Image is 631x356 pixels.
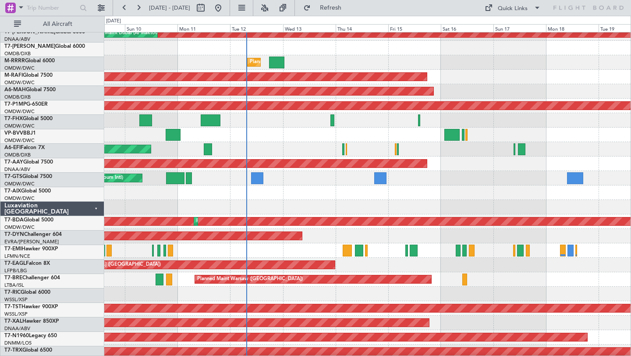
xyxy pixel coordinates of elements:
[493,24,546,32] div: Sun 17
[4,261,50,266] a: T7-EAGLFalcon 8X
[4,116,53,121] a: T7-FHXGlobal 5000
[4,73,23,78] span: M-RAFI
[85,27,172,40] div: Planned Maint Dubai (Al Maktoum Intl)
[4,348,22,353] span: T7-TRX
[4,325,30,332] a: DNAA/ABV
[4,275,22,281] span: T7-BRE
[4,174,52,179] a: T7-GTSGlobal 7500
[4,152,31,158] a: OMDB/DXB
[4,58,55,64] a: M-RRRRGlobal 6000
[4,87,26,93] span: A6-MAH
[230,24,283,32] div: Tue 12
[23,21,92,27] span: All Aircraft
[149,4,190,12] span: [DATE] - [DATE]
[4,290,50,295] a: T7-RICGlobal 6000
[4,319,59,324] a: T7-XALHawker 850XP
[4,58,25,64] span: M-RRRR
[197,273,303,286] div: Planned Maint Warsaw ([GEOGRAPHIC_DATA])
[4,267,27,274] a: LFPB/LBG
[4,189,51,194] a: T7-AIXGlobal 5000
[4,116,23,121] span: T7-FHX
[177,24,230,32] div: Mon 11
[250,56,304,69] div: Planned Maint Southend
[4,145,21,150] span: A6-EFI
[4,174,22,179] span: T7-GTS
[4,73,53,78] a: M-RAFIGlobal 7500
[480,1,545,15] button: Quick Links
[283,24,336,32] div: Wed 13
[4,79,35,86] a: OMDW/DWC
[4,217,53,223] a: T7-BDAGlobal 5000
[4,239,59,245] a: EVRA/[PERSON_NAME]
[4,232,24,237] span: T7-DYN
[4,340,32,346] a: DNMM/LOS
[106,18,121,25] div: [DATE]
[125,24,177,32] div: Sun 10
[4,333,29,338] span: T7-N1960
[4,189,21,194] span: T7-AIX
[4,311,28,317] a: WSSL/XSP
[4,108,35,115] a: OMDW/DWC
[196,215,283,228] div: Planned Maint Dubai (Al Maktoum Intl)
[4,195,35,202] a: OMDW/DWC
[4,246,58,252] a: T7-EMIHawker 900XP
[4,166,30,173] a: DNAA/ABV
[4,217,24,223] span: T7-BDA
[4,102,26,107] span: T7-P1MP
[4,304,58,310] a: T7-TSTHawker 900XP
[4,296,28,303] a: WSSL/XSP
[4,348,52,353] a: T7-TRXGlobal 6500
[4,253,30,260] a: LFMN/NCE
[4,232,62,237] a: T7-DYNChallenger 604
[4,304,21,310] span: T7-TST
[546,24,599,32] div: Mon 18
[4,131,23,136] span: VP-BVV
[4,275,60,281] a: T7-BREChallenger 604
[4,282,24,288] a: LTBA/ISL
[4,160,23,165] span: T7-AAY
[4,261,26,266] span: T7-EAGL
[4,44,55,49] span: T7-[PERSON_NAME]
[441,24,493,32] div: Sat 16
[4,160,53,165] a: T7-AAYGlobal 7500
[4,131,36,136] a: VP-BVVBBJ1
[27,1,77,14] input: Trip Number
[4,137,35,144] a: OMDW/DWC
[4,246,21,252] span: T7-EMI
[4,145,45,150] a: A6-EFIFalcon 7X
[4,94,31,100] a: OMDB/DXB
[4,333,57,338] a: T7-N1960Legacy 650
[299,1,352,15] button: Refresh
[4,319,22,324] span: T7-XAL
[4,36,30,43] a: DNAA/ABV
[4,102,48,107] a: T7-P1MPG-650ER
[336,24,388,32] div: Thu 14
[4,87,56,93] a: A6-MAHGlobal 7500
[498,4,528,13] div: Quick Links
[4,123,35,129] a: OMDW/DWC
[4,181,35,187] a: OMDW/DWC
[4,44,85,49] a: T7-[PERSON_NAME]Global 6000
[4,290,21,295] span: T7-RIC
[388,24,441,32] div: Fri 15
[312,5,349,11] span: Refresh
[10,17,95,31] button: All Aircraft
[4,65,35,71] a: OMDW/DWC
[4,224,35,231] a: OMDW/DWC
[4,50,31,57] a: OMDB/DXB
